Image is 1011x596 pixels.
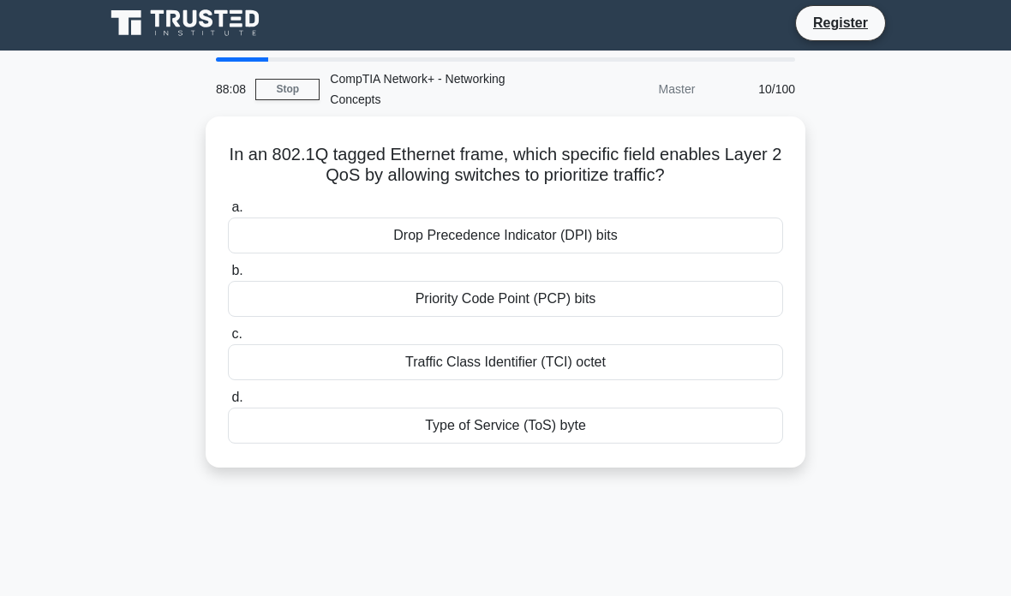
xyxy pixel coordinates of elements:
span: d. [231,390,242,404]
a: Stop [255,79,320,100]
span: c. [231,326,242,341]
a: Register [803,12,878,33]
div: Master [555,72,705,106]
span: b. [231,263,242,277]
div: CompTIA Network+ - Networking Concepts [320,62,555,116]
div: Drop Precedence Indicator (DPI) bits [228,218,783,253]
div: Traffic Class Identifier (TCI) octet [228,344,783,380]
div: Priority Code Point (PCP) bits [228,281,783,317]
span: a. [231,200,242,214]
h5: In an 802.1Q tagged Ethernet frame, which specific field enables Layer 2 QoS by allowing switches... [226,144,785,187]
div: Type of Service (ToS) byte [228,408,783,444]
div: 10/100 [705,72,805,106]
div: 88:08 [206,72,255,106]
